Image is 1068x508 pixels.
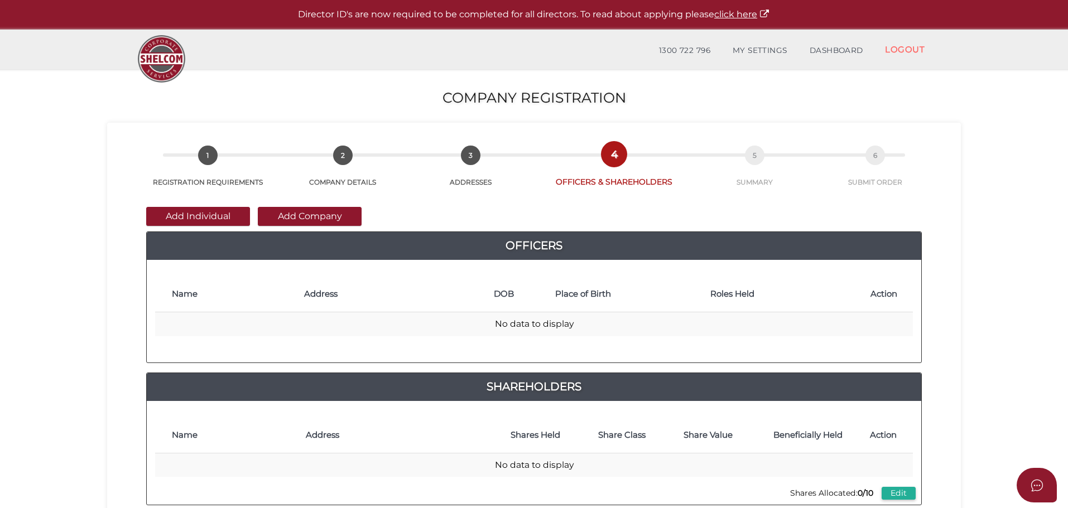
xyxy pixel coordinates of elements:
img: Logo [132,30,191,88]
span: Shares Allocated: [787,485,876,501]
span: 6 [865,146,885,165]
a: Shareholders [147,378,921,395]
h4: Action [870,289,908,299]
h4: Share Class [585,430,660,440]
a: 5SUMMARY [692,158,817,187]
a: 4OFFICERS & SHAREHOLDERS [536,157,692,187]
button: Add Company [258,207,362,226]
h4: Action [870,430,907,440]
span: 4 [604,144,624,164]
a: DASHBOARD [798,40,874,62]
h4: Share Value [671,430,745,440]
span: 3 [461,146,480,165]
a: 1REGISTRATION REQUIREMENTS [135,158,280,187]
span: 1 [198,146,218,165]
h4: Place of Birth [555,289,699,299]
h4: DOB [494,289,544,299]
span: 2 [333,146,353,165]
h4: Name [172,289,293,299]
a: 3ADDRESSES [406,158,536,187]
h4: Name [172,430,295,440]
h4: Roles Held [710,289,859,299]
p: Director ID's are now required to be completed for all directors. To read about applying please [28,8,1040,21]
a: click here [714,9,770,20]
td: No data to display [155,312,913,336]
button: Edit [882,487,916,500]
button: Open asap [1017,468,1057,502]
h4: Shares Held [498,430,573,440]
a: Officers [147,236,921,254]
b: 0/10 [858,488,873,498]
td: No data to display [155,453,913,477]
a: 1300 722 796 [648,40,721,62]
a: MY SETTINGS [721,40,798,62]
a: LOGOUT [874,38,936,61]
span: 5 [745,146,764,165]
h4: Address [306,430,487,440]
h4: Address [304,289,483,299]
button: Add Individual [146,207,250,226]
h4: Beneficially Held [757,430,859,440]
a: 6SUBMIT ORDER [817,158,933,187]
a: 2COMPANY DETAILS [280,158,405,187]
